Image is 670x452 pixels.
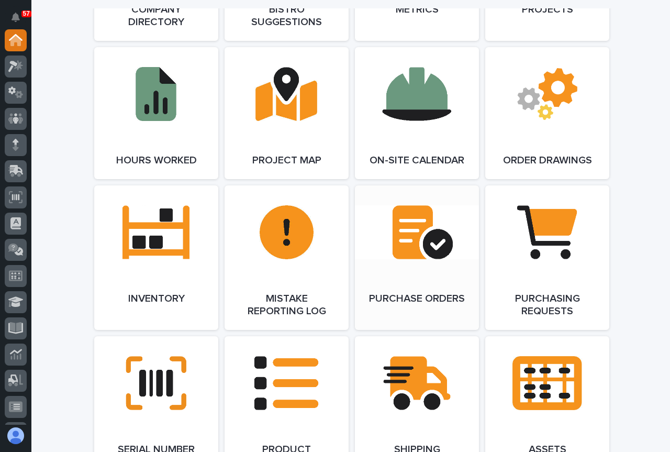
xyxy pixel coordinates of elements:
[94,47,218,179] a: Hours Worked
[225,47,349,179] a: Project Map
[94,185,218,330] a: Inventory
[485,47,609,179] a: Order Drawings
[5,6,27,28] button: Notifications
[355,47,479,179] a: On-Site Calendar
[225,185,349,330] a: Mistake Reporting Log
[5,425,27,447] button: users-avatar
[13,13,27,29] div: Notifications57
[485,185,609,330] a: Purchasing Requests
[355,185,479,330] a: Purchase Orders
[23,10,30,17] p: 57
